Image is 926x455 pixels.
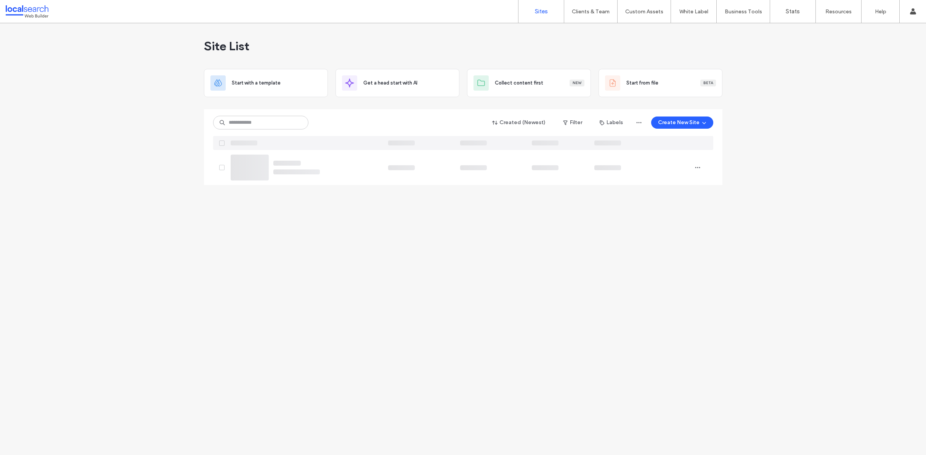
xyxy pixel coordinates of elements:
[495,79,543,87] span: Collect content first
[593,117,630,129] button: Labels
[204,38,249,54] span: Site List
[626,79,658,87] span: Start from file
[651,117,713,129] button: Create New Site
[467,69,591,97] div: Collect content firstNew
[572,8,610,15] label: Clients & Team
[570,80,584,86] div: New
[535,8,548,15] label: Sites
[825,8,852,15] label: Resources
[335,69,459,97] div: Get a head start with AI
[725,8,762,15] label: Business Tools
[625,8,663,15] label: Custom Assets
[486,117,552,129] button: Created (Newest)
[599,69,722,97] div: Start from fileBeta
[204,69,328,97] div: Start with a template
[875,8,886,15] label: Help
[232,79,281,87] span: Start with a template
[555,117,590,129] button: Filter
[18,5,33,12] span: Help
[786,8,800,15] label: Stats
[700,80,716,86] div: Beta
[679,8,708,15] label: White Label
[363,79,417,87] span: Get a head start with AI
